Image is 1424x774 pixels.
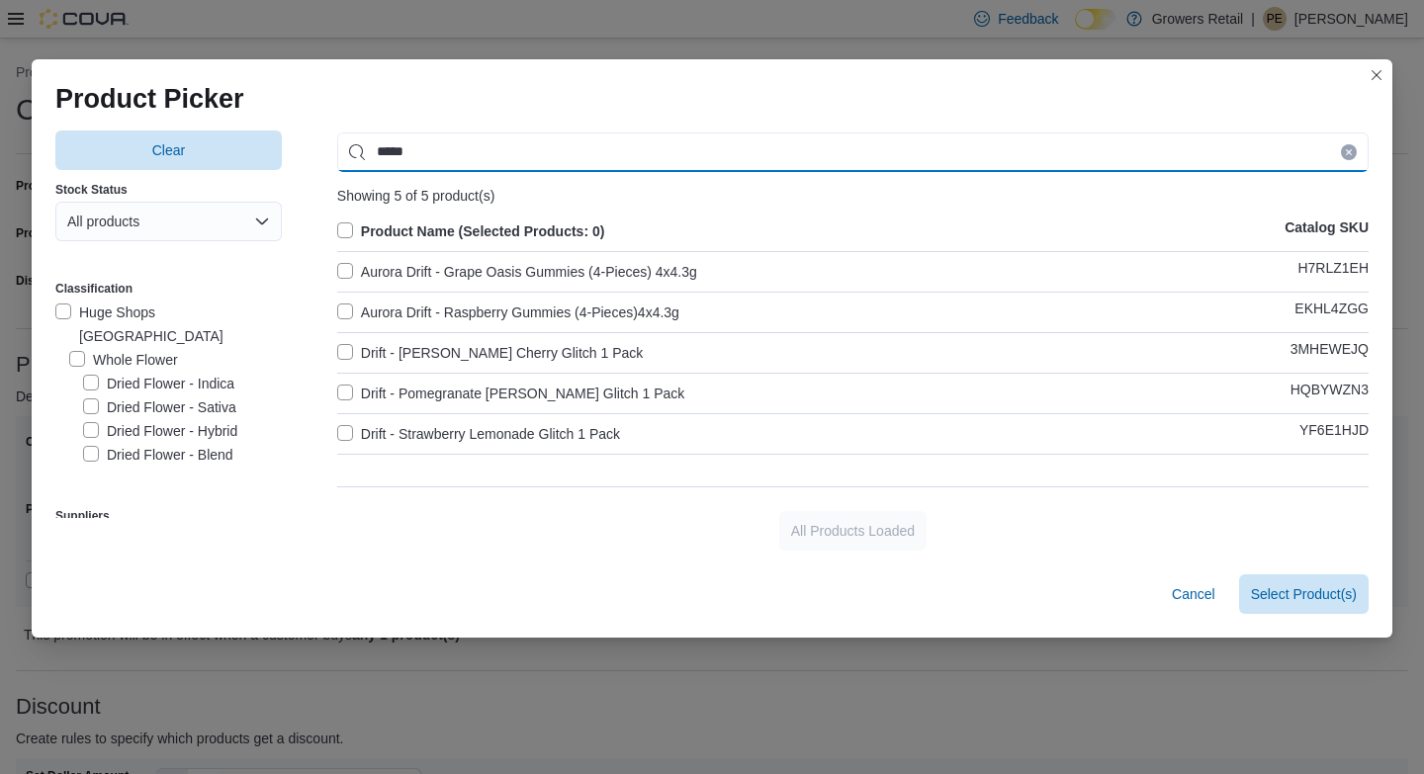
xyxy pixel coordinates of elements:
label: Drift - [PERSON_NAME] Cherry Glitch 1 Pack [337,341,644,365]
label: Drift - Strawberry Lemonade Glitch 1 Pack [337,422,620,446]
p: YF6E1HJD [1299,422,1369,446]
input: Use aria labels when no actual label is in use [337,132,1369,172]
span: Select Product(s) [1251,584,1357,604]
span: All Products Loaded [791,521,915,541]
label: Dried Flower - Sativa [83,395,236,419]
p: 3MHEWEJQ [1290,341,1369,365]
h1: Product Picker [55,83,244,115]
button: All products [55,202,282,241]
span: Clear [152,140,185,160]
label: Dried Flower - Blend [83,443,233,467]
button: Select Product(s) [1239,574,1369,614]
p: EKHL4ZGG [1294,301,1369,324]
button: Clear input [1341,144,1357,160]
label: Product Name (Selected Products: 0) [337,219,605,243]
label: Aurora Drift - Raspberry Gummies (4-Pieces)4x4.3g [337,301,679,324]
button: Cancel [1164,574,1223,614]
label: Dried Flower - Indica [83,372,234,395]
label: Classification [55,281,133,297]
label: Huge Shops [GEOGRAPHIC_DATA] [55,301,282,348]
p: H7RLZ1EH [1297,260,1369,284]
label: Suppliers [55,508,110,524]
label: Aurora Drift - Grape Oasis Gummies (4-Pieces) 4x4.3g [337,260,697,284]
label: Drift - Pomegranate [PERSON_NAME] Glitch 1 Pack [337,382,685,405]
button: Closes this modal window [1365,63,1388,87]
label: Milled Flower [69,467,174,490]
p: Catalog SKU [1285,219,1369,243]
button: Clear [55,130,282,170]
label: Whole Flower [69,348,178,372]
span: Cancel [1172,584,1215,604]
label: Dried Flower - Hybrid [83,419,237,443]
label: Stock Status [55,182,128,198]
button: All Products Loaded [779,511,927,551]
p: HQBYWZN3 [1290,382,1369,405]
div: Showing 5 of 5 product(s) [337,188,1369,204]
